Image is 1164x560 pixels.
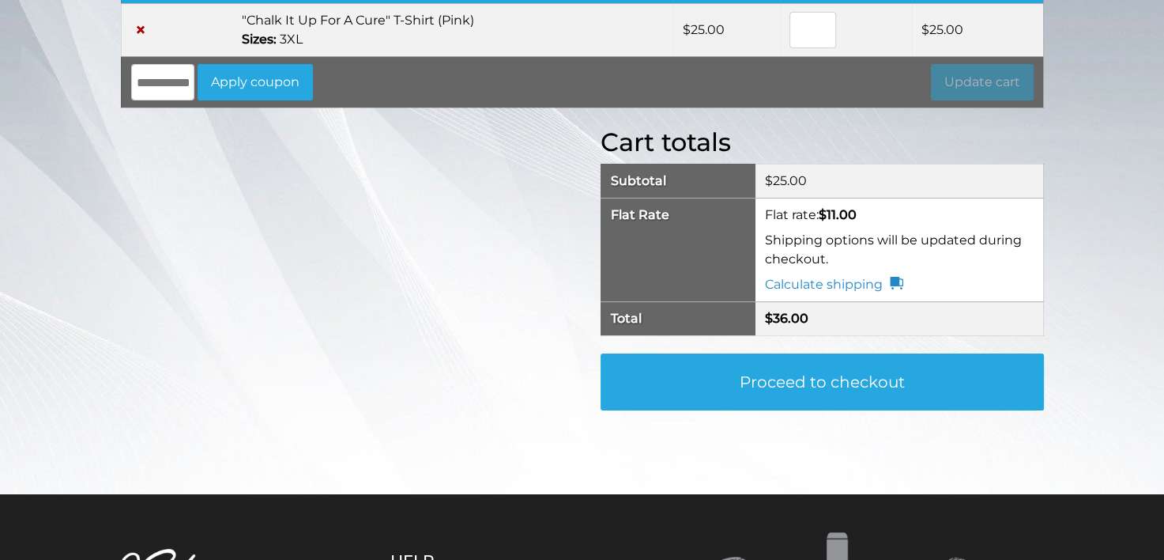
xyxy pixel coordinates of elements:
[819,207,827,222] span: $
[131,21,150,40] a: Remove "Chalk It Up For A Cure" T-Shirt (Pink) from cart
[931,64,1034,100] button: Update cart
[198,64,313,100] button: Apply coupon
[765,207,857,222] label: Flat rate:
[242,30,664,49] p: 3XL
[765,311,808,326] bdi: 36.00
[242,30,277,49] dt: Sizes:
[683,22,725,37] bdi: 25.00
[819,207,857,222] bdi: 11.00
[601,301,755,335] th: Total
[232,3,673,56] td: "Chalk It Up For A Cure" T-Shirt (Pink)
[683,22,691,37] span: $
[601,354,1044,411] a: Proceed to checkout
[765,275,903,294] a: Calculate shipping
[921,22,929,37] span: $
[765,173,773,188] span: $
[601,198,755,301] th: Flat Rate
[765,311,773,326] span: $
[601,164,755,198] th: Subtotal
[765,231,1033,269] p: Shipping options will be updated during checkout.
[789,12,835,48] input: Product quantity
[765,173,807,188] bdi: 25.00
[601,127,1044,157] h2: Cart totals
[921,22,963,37] bdi: 25.00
